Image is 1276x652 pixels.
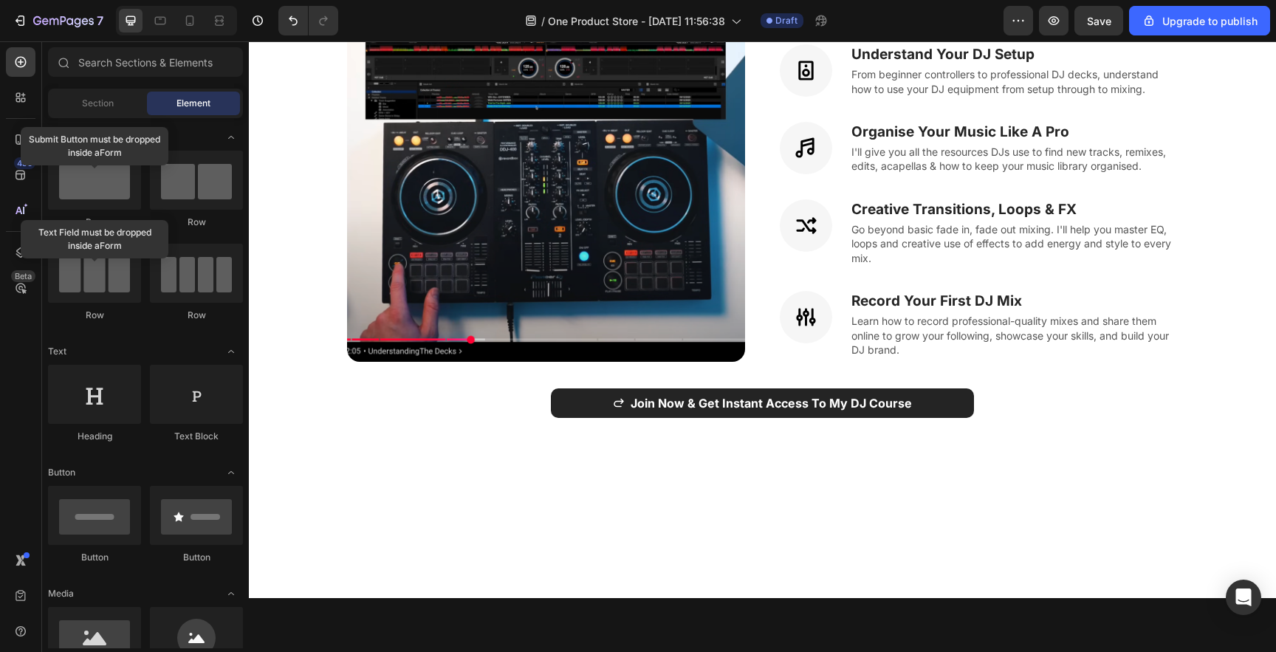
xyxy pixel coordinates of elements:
[48,345,66,358] span: Text
[249,41,1276,652] iframe: Design area
[48,466,75,479] span: Button
[14,157,35,169] div: 450
[219,340,243,363] span: Toggle open
[48,430,141,443] div: Heading
[11,270,35,282] div: Beta
[48,216,141,229] div: Row
[219,461,243,484] span: Toggle open
[176,97,210,110] span: Element
[6,6,110,35] button: 7
[603,181,927,224] p: Go beyond basic fade in, fade out mixing. I'll help you master EQ, loops and creative use of effe...
[97,12,103,30] p: 7
[48,309,141,322] div: Row
[1129,6,1270,35] button: Upgrade to publish
[219,126,243,149] span: Toggle open
[601,3,929,24] h3: Understand Your DJ Setup
[601,250,929,271] h3: Record Your First DJ Mix
[541,13,545,29] span: /
[603,272,927,316] p: Learn how to record professional-quality mixes and share them online to grow your following, show...
[48,587,74,600] span: Media
[278,6,338,35] div: Undo/Redo
[48,47,243,77] input: Search Sections & Elements
[775,14,797,27] span: Draft
[150,430,243,443] div: Text Block
[48,551,141,564] div: Button
[1087,15,1111,27] span: Save
[603,26,927,55] p: From beginner controllers to professional DJ decks, understand how to use your DJ equipment from ...
[150,216,243,229] div: Row
[150,309,243,322] div: Row
[548,13,725,29] span: One Product Store - [DATE] 11:56:38
[1226,580,1261,615] div: Open Intercom Messenger
[601,158,929,179] h3: Creative Transitions, Loops & FX
[1142,13,1258,29] div: Upgrade to publish
[82,97,114,110] span: Section
[302,347,725,377] button: Join Now &amp; Get Instant Access To My DJ Course
[603,103,927,132] p: I'll give you all the resources DJs use to find new tracks, remixes, edits, acapellas & how to ke...
[219,582,243,605] span: Toggle open
[1074,6,1123,35] button: Save
[382,353,663,371] div: Join Now & Get Instant Access To My DJ Course
[150,551,243,564] div: Button
[48,131,77,144] span: Layout
[601,80,929,102] h3: Organise Your Music Like A Pro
